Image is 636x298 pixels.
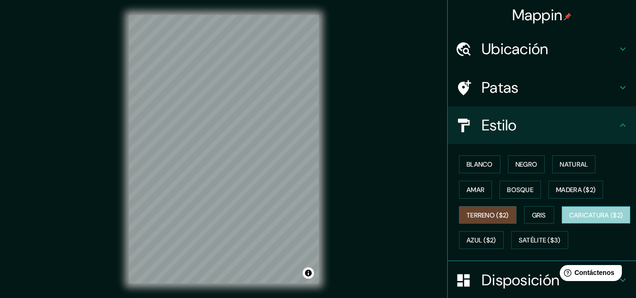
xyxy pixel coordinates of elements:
button: Gris [524,206,554,224]
font: Terreno ($2) [467,211,509,219]
button: Activar o desactivar atribución [303,267,314,279]
button: Natural [552,155,596,173]
font: Mappin [512,5,563,25]
font: Madera ($2) [556,185,596,194]
font: Estilo [482,115,517,135]
iframe: Lanzador de widgets de ayuda [552,261,626,288]
font: Patas [482,78,519,97]
button: Madera ($2) [548,181,603,199]
font: Caricatura ($2) [569,211,623,219]
button: Satélite ($3) [511,231,568,249]
button: Blanco [459,155,500,173]
canvas: Mapa [129,15,319,283]
font: Bosque [507,185,533,194]
font: Negro [515,160,538,169]
font: Ubicación [482,39,548,59]
font: Azul ($2) [467,236,496,245]
font: Blanco [467,160,493,169]
button: Caricatura ($2) [562,206,631,224]
div: Ubicación [448,30,636,68]
button: Terreno ($2) [459,206,516,224]
font: Amar [467,185,484,194]
img: pin-icon.png [564,13,572,20]
font: Natural [560,160,588,169]
button: Negro [508,155,545,173]
button: Bosque [499,181,541,199]
font: Satélite ($3) [519,236,561,245]
font: Gris [532,211,546,219]
div: Estilo [448,106,636,144]
button: Azul ($2) [459,231,504,249]
font: Disposición [482,270,559,290]
button: Amar [459,181,492,199]
div: Patas [448,69,636,106]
